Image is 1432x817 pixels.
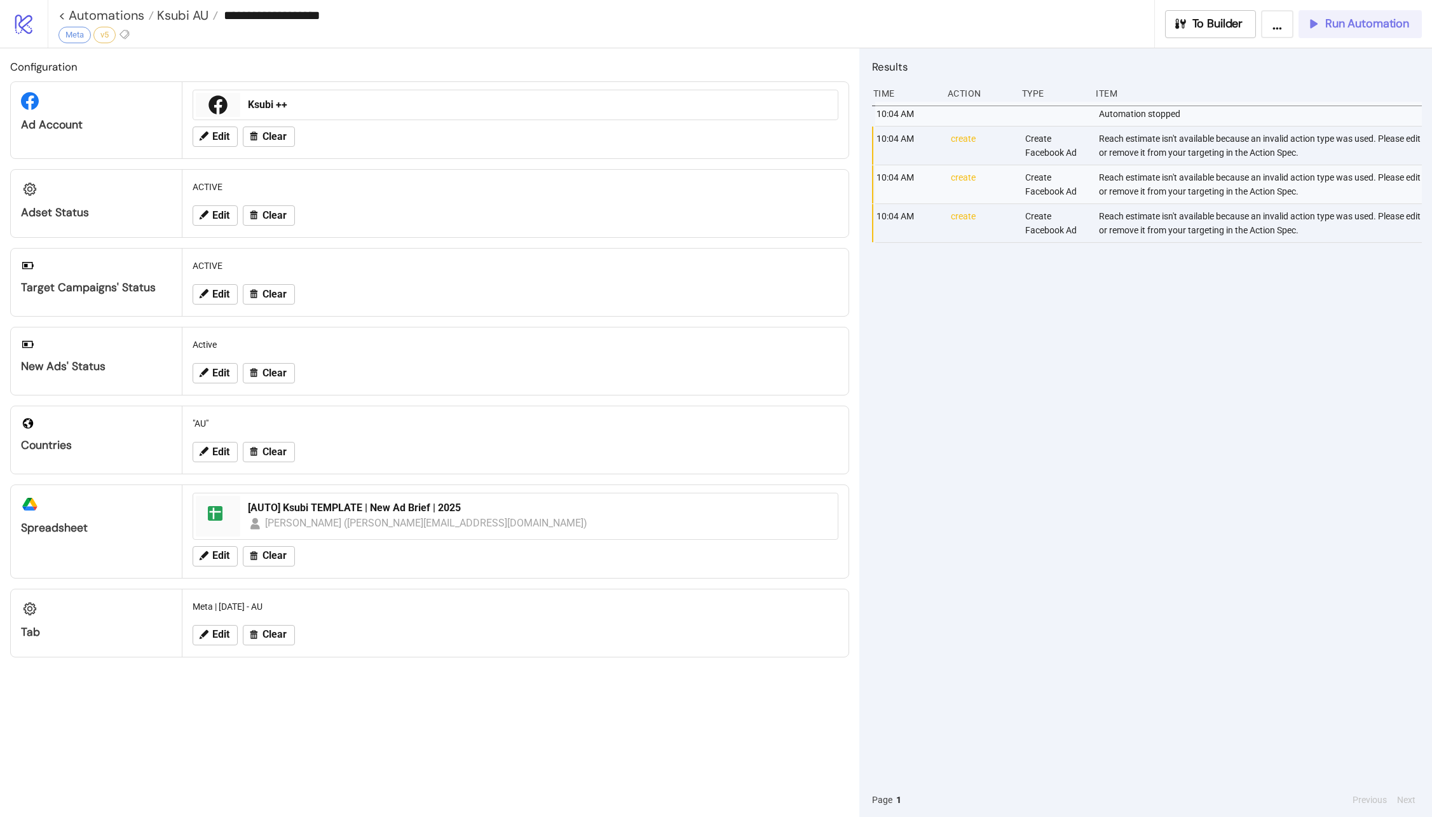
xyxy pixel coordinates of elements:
span: Edit [212,367,229,379]
div: "AU" [188,411,843,436]
div: create [950,127,1015,165]
button: Clear [243,442,295,462]
button: Clear [243,625,295,645]
div: Time [872,81,938,106]
span: Edit [212,210,229,221]
div: Adset Status [21,205,172,220]
button: Clear [243,284,295,305]
div: Automation stopped [1098,102,1425,126]
button: Previous [1349,793,1391,807]
button: Next [1393,793,1419,807]
button: 1 [892,793,905,807]
div: Meta [58,27,91,43]
div: ACTIVE [188,254,843,278]
div: Type [1021,81,1086,106]
span: Edit [212,131,229,142]
div: Active [188,333,843,357]
span: Edit [212,550,229,561]
div: Item [1094,81,1422,106]
div: Create Facebook Ad [1024,165,1089,203]
button: Clear [243,127,295,147]
button: Edit [193,546,238,566]
button: To Builder [1165,10,1257,38]
div: Ksubi ++ [248,98,830,112]
div: [PERSON_NAME] ([PERSON_NAME][EMAIL_ADDRESS][DOMAIN_NAME]) [265,515,588,531]
button: Edit [193,625,238,645]
div: Reach estimate isn't available because an invalid action type was used. Please edit or remove it ... [1098,127,1425,165]
div: Reach estimate isn't available because an invalid action type was used. Please edit or remove it ... [1098,204,1425,242]
div: New Ads' Status [21,359,172,374]
div: 10:04 AM [875,102,941,126]
span: Clear [263,446,287,458]
button: Clear [243,363,295,383]
div: 10:04 AM [875,165,941,203]
div: Spreadsheet [21,521,172,535]
span: Edit [212,289,229,300]
button: Clear [243,205,295,226]
div: Create Facebook Ad [1024,204,1089,242]
button: Edit [193,205,238,226]
div: [AUTO] Ksubi TEMPLATE | New Ad Brief | 2025 [248,501,830,515]
div: Meta | [DATE] - AU [188,594,843,619]
div: Tab [21,625,172,640]
button: Clear [243,546,295,566]
span: Clear [263,550,287,561]
div: Action [946,81,1012,106]
button: Edit [193,442,238,462]
button: Edit [193,284,238,305]
h2: Configuration [10,58,849,75]
div: Create Facebook Ad [1024,127,1089,165]
button: Run Automation [1299,10,1422,38]
span: To Builder [1192,17,1243,31]
div: 10:04 AM [875,204,941,242]
button: Edit [193,127,238,147]
div: ACTIVE [188,175,843,199]
button: ... [1261,10,1293,38]
div: 10:04 AM [875,127,941,165]
span: Clear [263,629,287,640]
div: Ad Account [21,118,172,132]
span: Clear [263,210,287,221]
span: Edit [212,446,229,458]
span: Page [872,793,892,807]
span: Run Automation [1325,17,1409,31]
a: < Automations [58,9,154,22]
span: Ksubi AU [154,7,208,24]
span: Edit [212,629,229,640]
a: Ksubi AU [154,9,218,22]
button: Edit [193,363,238,383]
div: v5 [93,27,116,43]
div: Reach estimate isn't available because an invalid action type was used. Please edit or remove it ... [1098,165,1425,203]
span: Clear [263,131,287,142]
span: Clear [263,367,287,379]
div: Target Campaigns' Status [21,280,172,295]
div: Countries [21,438,172,453]
div: create [950,204,1015,242]
div: create [950,165,1015,203]
h2: Results [872,58,1422,75]
span: Clear [263,289,287,300]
